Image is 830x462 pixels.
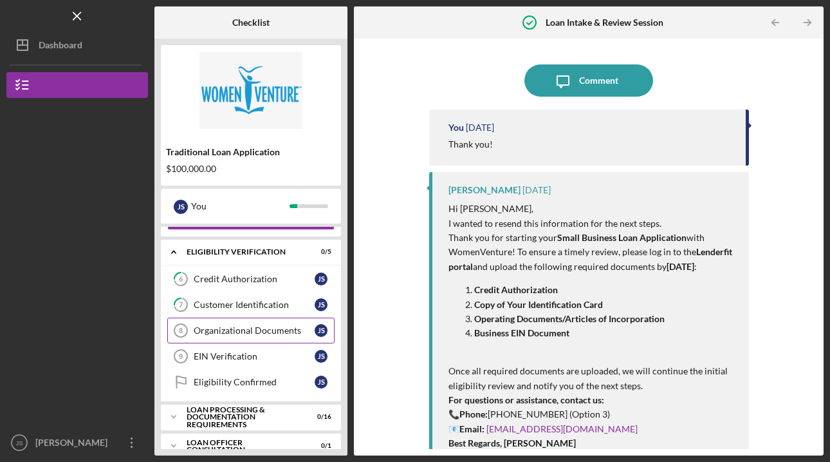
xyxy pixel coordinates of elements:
div: $100,000.00 [166,164,336,174]
div: Customer Identification [194,300,315,310]
p: Once all required documents are uploaded, we will continue the initial eligibility review and not... [448,364,736,393]
p: 📞 [PHONE_NUMBER] (Option 3) 📧 [448,393,736,436]
p: I wanted to resend this information for the next steps. [448,217,736,231]
strong: Lenderfit portal [448,246,734,271]
tspan: 7 [179,301,183,309]
div: J S [315,298,327,311]
div: Thank you! [448,139,493,149]
div: [PERSON_NAME] [32,430,116,459]
div: Comment [579,64,618,97]
div: J S [315,350,327,363]
button: Comment [524,64,653,97]
strong: Credit Authorization [474,284,558,295]
b: Checklist [232,17,270,28]
div: Eligibility Confirmed [194,377,315,387]
tspan: 6 [179,275,183,284]
div: Dashboard [39,32,82,61]
div: EIN Verification [194,351,315,361]
div: J S [174,200,188,214]
p: Hi [PERSON_NAME], [448,202,736,216]
button: JS[PERSON_NAME] [6,430,148,456]
div: Eligibility Verification [187,248,299,256]
a: [EMAIL_ADDRESS][DOMAIN_NAME] [486,423,638,434]
time: 2025-09-26 13:51 [522,185,551,195]
div: Credit Authorization [194,274,315,284]
text: JS [15,439,23,447]
strong: [DATE] [667,261,694,272]
div: J S [315,376,327,389]
strong: Small Business Loan Application [557,232,687,243]
strong: Copy of Your Identification Card [474,299,603,310]
a: Eligibility ConfirmedJS [167,369,335,395]
div: J S [315,324,327,337]
img: Product logo [161,52,341,129]
div: 0 / 5 [308,248,331,256]
p: Thank you for starting your with WomenVenture! To ensure a timely review, please log in to the an... [448,231,736,274]
tspan: 9 [179,352,183,360]
div: Traditional Loan Application [166,147,336,157]
strong: Phone: [459,409,488,419]
div: [PERSON_NAME] [448,185,521,195]
div: You [448,122,464,133]
div: Loan Processing & Documentation Requirements [187,406,299,428]
b: Loan Intake & Review Session [546,17,663,28]
strong: Business EIN Document [474,327,569,338]
div: 0 / 1 [308,442,331,450]
strong: Email: [459,423,484,434]
a: 9EIN VerificationJS [167,343,335,369]
button: Dashboard [6,32,148,58]
div: 0 / 16 [308,413,331,421]
a: 7Customer IdentificationJS [167,292,335,318]
time: 2025-09-26 13:52 [466,122,494,133]
div: J S [315,273,327,285]
a: 6Credit AuthorizationJS [167,266,335,292]
div: Organizational Documents [194,325,315,336]
a: Loan Intake & Review SessionJS [167,204,335,230]
tspan: 8 [179,327,183,334]
strong: Operating Documents/Articles of Incorporation [474,313,665,324]
strong: For questions or assistance, contact us: [448,394,604,405]
a: 8Organizational DocumentsJS [167,318,335,343]
div: Loan Officer Consultation [187,439,299,454]
strong: Best Regards, [PERSON_NAME] [448,438,576,448]
div: You [191,195,290,217]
